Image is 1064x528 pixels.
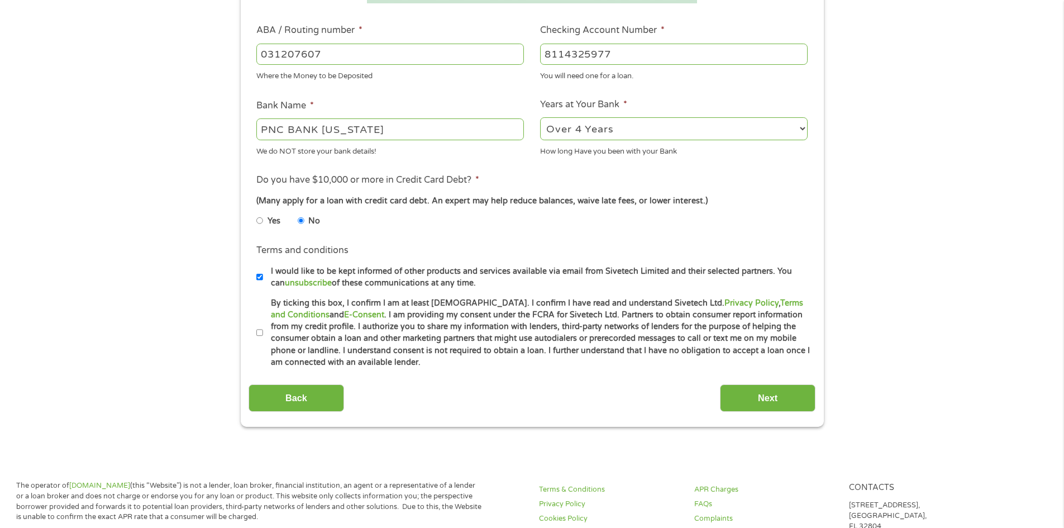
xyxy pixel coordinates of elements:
[540,44,808,65] input: 345634636
[539,499,681,510] a: Privacy Policy
[539,513,681,524] a: Cookies Policy
[849,483,991,493] h4: Contacts
[724,298,779,308] a: Privacy Policy
[308,215,320,227] label: No
[256,25,362,36] label: ABA / Routing number
[344,310,384,320] a: E-Consent
[249,384,344,412] input: Back
[69,481,130,490] a: [DOMAIN_NAME]
[271,298,803,320] a: Terms and Conditions
[539,484,681,495] a: Terms & Conditions
[256,142,524,157] div: We do NOT store your bank details!
[263,265,811,289] label: I would like to be kept informed of other products and services available via email from Sivetech...
[540,99,627,111] label: Years at Your Bank
[694,484,836,495] a: APR Charges
[263,297,811,369] label: By ticking this box, I confirm I am at least [DEMOGRAPHIC_DATA]. I confirm I have read and unders...
[285,278,332,288] a: unsubscribe
[540,67,808,82] div: You will need one for a loan.
[16,481,482,523] p: The operator of (this “Website”) is not a lender, loan broker, financial institution, an agent or...
[256,245,349,256] label: Terms and conditions
[256,67,524,82] div: Where the Money to be Deposited
[540,142,808,157] div: How long Have you been with your Bank
[694,499,836,510] a: FAQs
[256,174,479,186] label: Do you have $10,000 or more in Credit Card Debt?
[720,384,815,412] input: Next
[256,44,524,65] input: 263177916
[256,195,807,207] div: (Many apply for a loan with credit card debt. An expert may help reduce balances, waive late fees...
[694,513,836,524] a: Complaints
[540,25,665,36] label: Checking Account Number
[268,215,280,227] label: Yes
[256,100,314,112] label: Bank Name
